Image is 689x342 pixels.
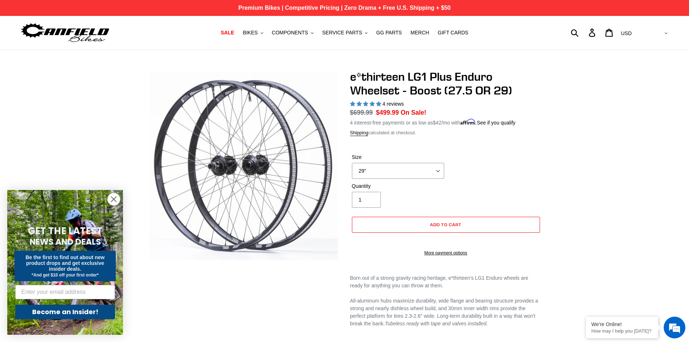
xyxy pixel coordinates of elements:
div: Navigation go back [8,40,19,51]
img: d_696896380_company_1647369064580_696896380 [23,36,41,54]
span: 4 reviews [382,101,404,107]
input: Search [575,25,593,41]
em: Tubeless ready with tape and valves installed. [385,321,488,326]
span: GIFT CARDS [438,30,468,36]
a: Shipping [350,130,369,136]
input: Enter your email address [15,285,115,299]
button: SERVICE PARTS [319,28,371,38]
span: BIKES [243,30,258,36]
p: 4 interest-free payments or as low as /mo with . [350,117,516,127]
div: Born out of a strong gravity racing heritage, e*thirteen's LG1 Enduro wheels are ready for anythi... [350,274,542,290]
div: calculated at checkout. [350,129,542,136]
div: Minimize live chat window [119,4,136,21]
a: GIFT CARDS [434,28,472,38]
div: Chat with us now [48,41,132,50]
span: $42 [433,120,441,126]
label: Quantity [352,182,444,190]
span: $499.99 [376,109,399,116]
textarea: Type your message and hit 'Enter' [4,198,138,223]
button: Add to cart [352,217,540,233]
a: SALE [217,28,238,38]
img: Canfield Bikes [20,21,110,44]
span: Affirm [460,119,476,125]
div: We're Online! [591,321,653,327]
button: COMPONENTS [268,28,317,38]
p: All-aluminum hubs maximize durability, wide flange and bearing structure provides a strong and ne... [350,297,542,328]
h1: e*thirteen LG1 Plus Enduro Wheelset - Boost (27.5 OR 29) [350,70,542,98]
button: BIKES [239,28,267,38]
span: SERVICE PARTS [322,30,362,36]
button: Close dialog [107,193,120,206]
span: NEWS AND DEALS [30,236,101,248]
span: On Sale! [401,108,426,117]
p: How may I help you today? [591,328,653,334]
span: SALE [221,30,234,36]
s: $699.99 [350,109,373,116]
a: MERCH [407,28,433,38]
span: GG PARTS [376,30,402,36]
span: MERCH [411,30,429,36]
a: GG PARTS [373,28,405,38]
a: See if you qualify - Learn more about Affirm Financing (opens in modal) [477,120,515,126]
span: *And get $10 off your first order* [31,273,98,278]
span: We're online! [42,91,100,164]
label: Size [352,153,444,161]
span: Be the first to find out about new product drops and get exclusive insider deals. [26,254,105,272]
a: More payment options [352,250,540,256]
button: Become an Insider! [15,305,115,319]
span: Add to cart [430,222,462,227]
span: GET THE LATEST [28,224,102,237]
span: COMPONENTS [272,30,308,36]
span: 5.00 stars [350,101,383,107]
